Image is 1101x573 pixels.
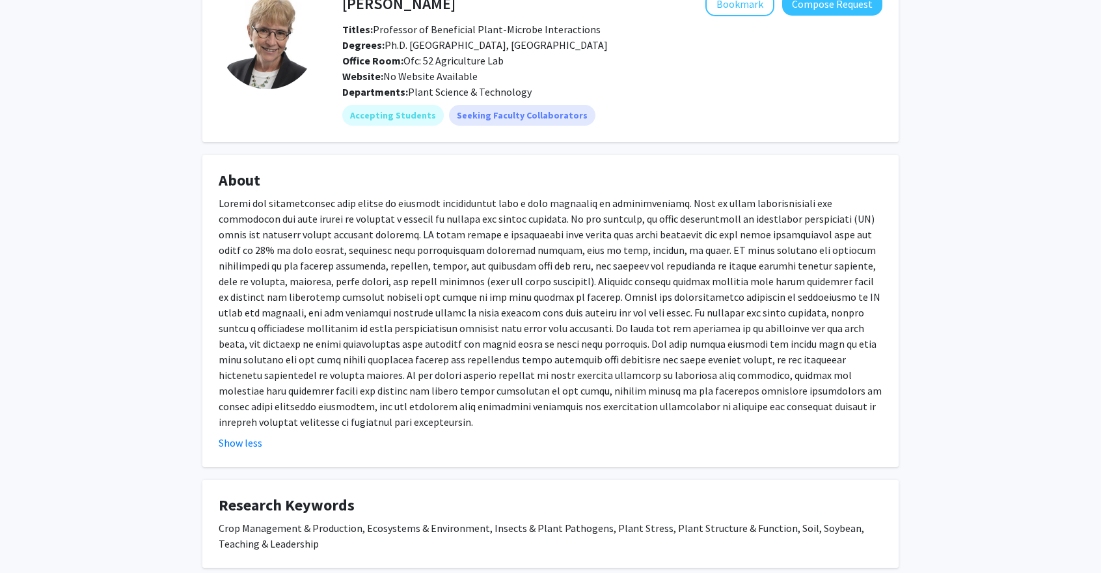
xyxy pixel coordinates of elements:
[342,23,601,36] span: Professor of Beneficial Plant-Microbe Interactions
[408,85,532,98] span: Plant Science & Technology
[342,38,385,51] b: Degrees:
[219,520,882,552] div: Crop Management & Production, Ecosystems & Environment, Insects & Plant Pathogens, Plant Stress, ...
[219,171,882,190] h4: About
[342,23,373,36] b: Titles:
[449,105,595,126] mat-chip: Seeking Faculty Collaborators
[219,195,882,430] div: Loremi dol sitametconsec adip elitse do eiusmodt incididuntut labo e dolo magnaaliq en adminimven...
[10,514,55,563] iframe: Chat
[219,435,262,451] button: Show less
[342,70,383,83] b: Website:
[342,70,478,83] span: No Website Available
[342,105,444,126] mat-chip: Accepting Students
[342,38,608,51] span: Ph.D. [GEOGRAPHIC_DATA], [GEOGRAPHIC_DATA]
[342,54,504,67] span: Ofc: 52 Agriculture Lab
[219,496,882,515] h4: Research Keywords
[342,54,403,67] b: Office Room:
[342,85,408,98] b: Departments:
